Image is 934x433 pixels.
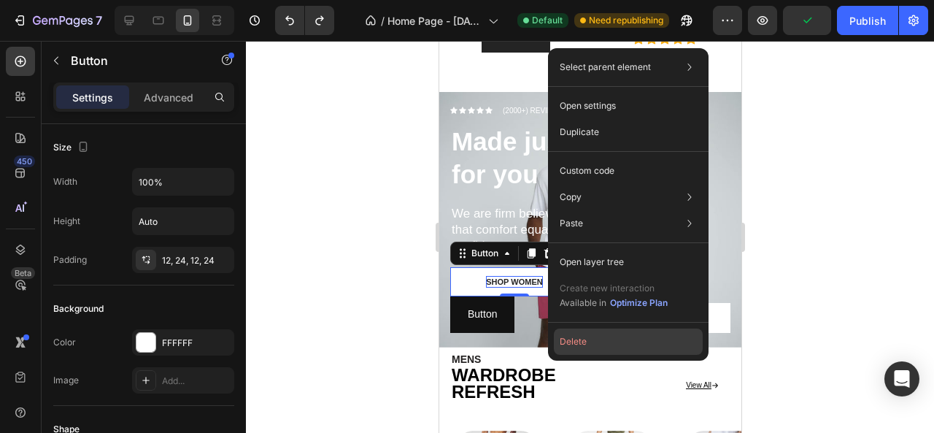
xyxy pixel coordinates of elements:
[162,375,231,388] div: Add...
[53,253,87,267] div: Padding
[53,138,92,158] div: Size
[589,14,663,27] span: Need republishing
[162,254,231,267] div: 12, 24, 12, 24
[532,14,563,27] span: Default
[53,302,104,315] div: Background
[72,90,113,105] p: Settings
[560,297,606,308] span: Available in
[133,208,233,234] input: Auto
[560,191,582,204] p: Copy
[381,13,385,28] span: /
[162,337,231,350] div: FFFFFF
[560,126,599,139] p: Duplicate
[560,61,651,74] p: Select parent element
[53,374,79,387] div: Image
[610,296,668,310] div: Optimize Plan
[560,99,616,112] p: Open settings
[560,217,583,230] p: Paste
[11,267,35,279] div: Beta
[387,13,482,28] span: Home Page - [DATE] 23:28:21
[609,296,668,310] button: Optimize Plan
[560,281,668,296] p: Create new interaction
[6,6,109,35] button: 7
[275,6,334,35] div: Undo/Redo
[53,175,77,188] div: Width
[53,215,80,228] div: Height
[96,12,102,29] p: 7
[560,164,614,177] p: Custom code
[14,156,35,167] div: 450
[884,361,919,396] div: Open Intercom Messenger
[144,90,193,105] p: Advanced
[849,13,886,28] div: Publish
[53,336,76,349] div: Color
[554,329,703,355] button: Delete
[837,6,898,35] button: Publish
[71,52,195,69] p: Button
[439,41,741,433] iframe: Design area
[133,169,233,195] input: Auto
[560,256,624,269] p: Open layer tree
